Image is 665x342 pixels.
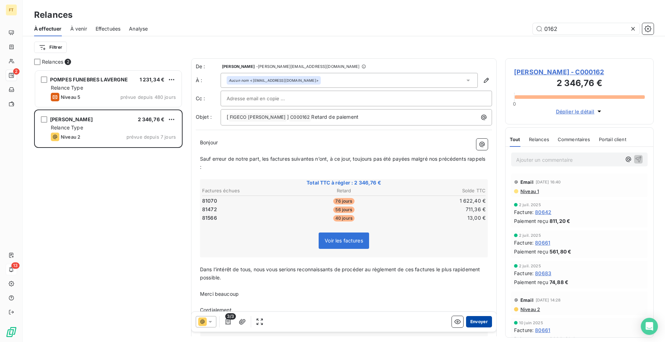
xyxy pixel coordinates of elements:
[256,64,359,69] span: - [PERSON_NAME][EMAIL_ADDRESS][DOMAIN_NAME]
[529,137,549,142] span: Relances
[6,326,17,338] img: Logo LeanPay
[289,113,311,122] span: C000162
[392,187,486,194] th: Solde TTC
[333,207,354,213] span: 56 jours
[519,203,541,207] span: 2 juil. 2025
[50,76,128,82] span: POMPES FUNEBRES LAVERGNE
[514,269,534,277] span: Facture :
[13,68,20,75] span: 2
[514,208,534,216] span: Facture :
[550,278,568,286] span: 74,88 €
[11,262,20,269] span: 13
[196,77,221,84] label: À :
[6,4,17,16] div: FT
[514,239,534,246] span: Facture :
[392,197,486,205] td: 1 622,40 €
[96,25,121,32] span: Effectuées
[196,95,221,102] label: Cc :
[51,124,83,130] span: Relance Type
[138,116,165,122] span: 2 346,76 €
[550,248,571,255] span: 561,80 €
[229,78,249,83] em: Aucun nom
[519,233,541,237] span: 2 juil. 2025
[34,70,183,342] div: grid
[641,318,658,335] div: Open Intercom Messenger
[227,114,228,120] span: [
[514,248,548,255] span: Paiement reçu
[535,326,550,334] span: 80661
[392,205,486,213] td: 711,36 €
[196,114,212,120] span: Objet :
[599,137,626,142] span: Portail client
[229,113,287,122] span: FIGECO [PERSON_NAME]
[225,313,236,320] span: 3/3
[70,25,87,32] span: À venir
[535,239,550,246] span: 80661
[536,180,561,184] span: [DATE] 16:40
[510,137,520,142] span: Tout
[61,94,80,100] span: Niveau 5
[196,63,221,70] span: De :
[34,25,62,32] span: À effectuer
[519,321,543,325] span: 10 juin 2025
[126,134,176,140] span: prévue depuis 7 jours
[202,214,217,221] span: 81566
[520,179,534,185] span: Email
[520,297,534,303] span: Email
[519,264,541,268] span: 2 juil. 2025
[514,326,534,334] span: Facture :
[536,298,561,302] span: [DATE] 14:28
[200,291,239,297] span: Merci beaucoup
[558,137,590,142] span: Commentaires
[520,306,540,312] span: Niveau 2
[392,214,486,222] td: 13,00 €
[287,114,289,120] span: ]
[34,9,72,21] h3: Relances
[535,208,551,216] span: 80642
[514,217,548,225] span: Paiement reçu
[200,307,233,313] span: Cordialement,
[533,23,639,34] input: Rechercher
[34,42,67,53] button: Filtrer
[51,85,83,91] span: Relance Type
[222,64,255,69] span: [PERSON_NAME]
[325,237,363,244] span: Voir les factures
[201,179,487,186] span: Total TTC à régler : 2 346,76 €
[333,198,354,204] span: 76 jours
[514,77,645,91] h3: 2 346,76 €
[520,188,539,194] span: Niveau 1
[227,93,303,104] input: Adresse email en copie ...
[120,94,176,100] span: prévue depuis 480 jours
[202,187,296,194] th: Factures échues
[550,217,570,225] span: 811,20 €
[50,116,93,122] span: [PERSON_NAME]
[200,266,482,280] span: Dans l’intérêt de tous, nous vous serions reconnaissants de procéder au règlement de ces factures...
[202,206,217,213] span: 81472
[514,278,548,286] span: Paiement reçu
[61,134,80,140] span: Niveau 2
[202,197,217,204] span: 81070
[42,58,63,65] span: Relances
[466,316,492,327] button: Envoyer
[556,108,595,115] span: Déplier le détail
[535,269,551,277] span: 80683
[513,101,516,107] span: 0
[297,187,391,194] th: Retard
[514,67,645,77] span: [PERSON_NAME] - C000162
[140,76,165,82] span: 1 231,34 €
[200,139,218,145] span: Bonjour
[229,78,319,83] div: <[EMAIL_ADDRESS][DOMAIN_NAME]>
[129,25,148,32] span: Analyse
[554,107,605,116] button: Déplier le détail
[333,215,355,221] span: 40 jours
[65,59,71,65] span: 2
[311,114,358,120] span: Retard de paiement
[200,156,487,170] span: Sauf erreur de notre part, les factures suivantes n’ont, à ce jour, toujours pas été payées malgr...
